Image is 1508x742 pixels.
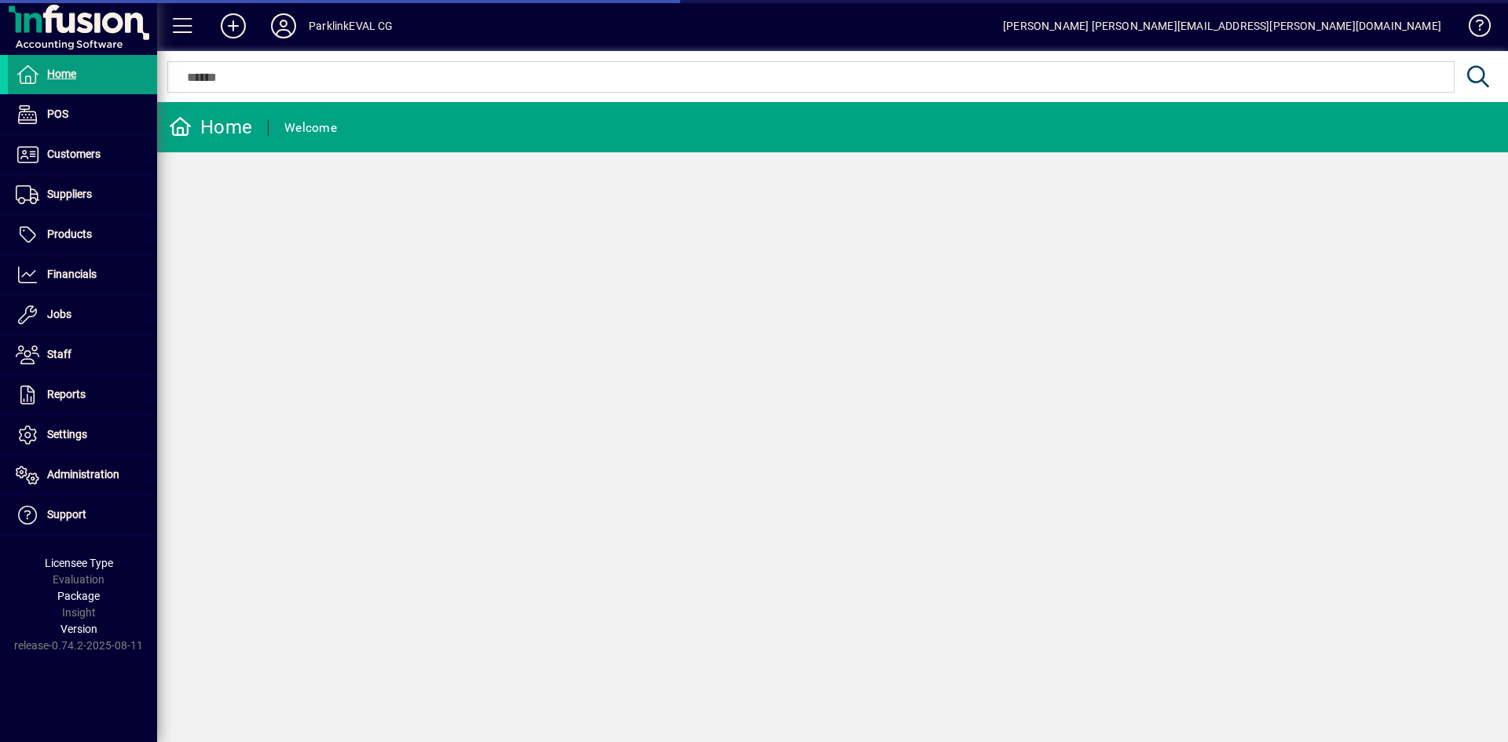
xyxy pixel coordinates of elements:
[8,215,157,254] a: Products
[47,228,92,240] span: Products
[45,557,113,569] span: Licensee Type
[60,623,97,635] span: Version
[1003,13,1441,38] div: [PERSON_NAME] [PERSON_NAME][EMAIL_ADDRESS][PERSON_NAME][DOMAIN_NAME]
[8,495,157,535] a: Support
[258,12,309,40] button: Profile
[47,428,87,440] span: Settings
[47,348,71,360] span: Staff
[8,295,157,334] a: Jobs
[47,388,86,400] span: Reports
[1457,3,1488,54] a: Knowledge Base
[47,508,86,521] span: Support
[57,590,100,602] span: Package
[47,108,68,120] span: POS
[284,115,337,141] div: Welcome
[8,375,157,415] a: Reports
[169,115,252,140] div: Home
[47,308,71,320] span: Jobs
[47,148,101,160] span: Customers
[8,415,157,455] a: Settings
[8,95,157,134] a: POS
[309,13,393,38] div: ParklinkEVAL CG
[8,335,157,375] a: Staff
[8,255,157,294] a: Financials
[8,455,157,495] a: Administration
[47,188,92,200] span: Suppliers
[208,12,258,40] button: Add
[8,135,157,174] a: Customers
[47,468,119,481] span: Administration
[47,68,76,80] span: Home
[47,268,97,280] span: Financials
[8,175,157,214] a: Suppliers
